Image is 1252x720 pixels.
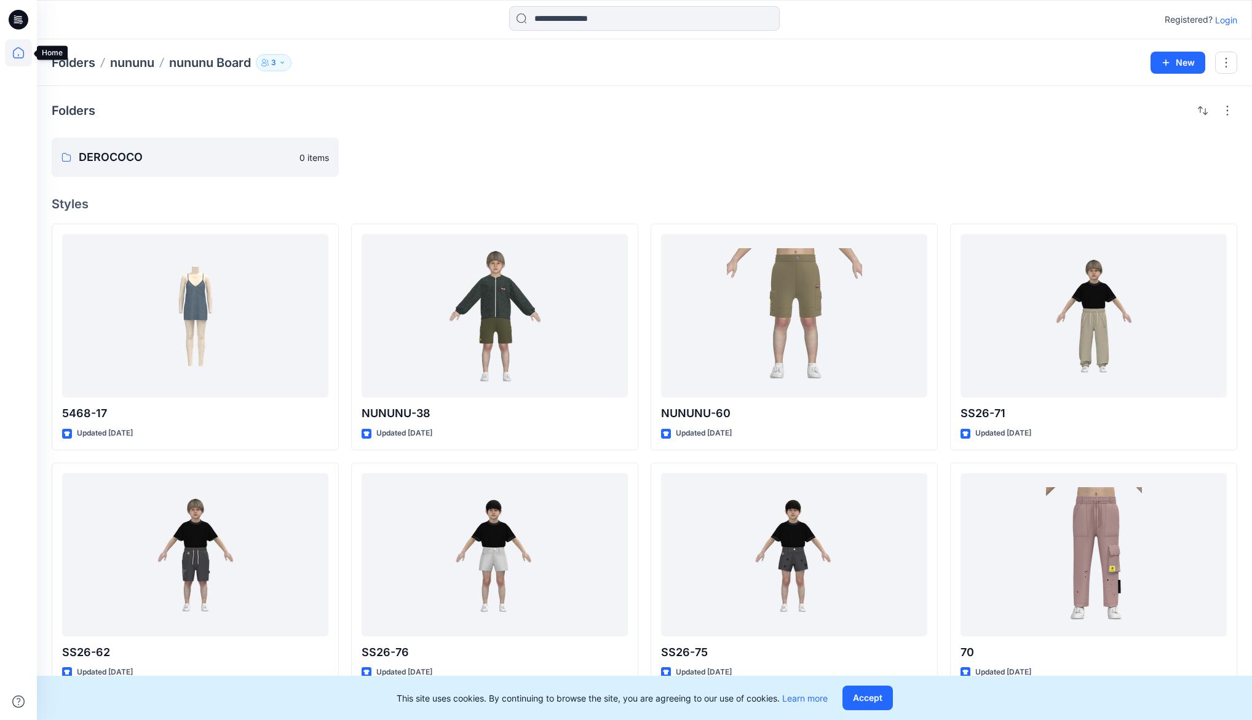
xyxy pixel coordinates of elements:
[661,644,927,661] p: SS26-75
[782,693,828,703] a: Learn more
[52,103,95,118] h4: Folders
[271,56,276,69] p: 3
[661,405,927,422] p: NUNUNU-60
[62,405,328,422] p: 5468-17
[1215,14,1237,26] p: Login
[975,427,1031,440] p: Updated [DATE]
[362,234,628,397] a: NUNUNU-38
[62,473,328,636] a: SS26-62
[661,473,927,636] a: SS26-75
[77,427,133,440] p: Updated [DATE]
[62,644,328,661] p: SS26-62
[961,473,1227,636] a: 70
[376,666,432,679] p: Updated [DATE]
[676,427,732,440] p: Updated [DATE]
[52,138,339,177] a: DEROCOCO0 items
[661,234,927,397] a: NUNUNU-60
[961,405,1227,422] p: SS26-71
[62,234,328,397] a: 5468-17
[975,666,1031,679] p: Updated [DATE]
[299,151,329,164] p: 0 items
[961,234,1227,397] a: SS26-71
[52,197,1237,211] h4: Styles
[1151,52,1205,74] button: New
[676,666,732,679] p: Updated [DATE]
[842,686,893,710] button: Accept
[362,644,628,661] p: SS26-76
[110,54,154,71] a: nununu
[79,149,292,166] p: DEROCOCO
[376,427,432,440] p: Updated [DATE]
[961,644,1227,661] p: 70
[77,666,133,679] p: Updated [DATE]
[52,54,95,71] a: Folders
[362,473,628,636] a: SS26-76
[1165,12,1213,27] p: Registered?
[397,692,828,705] p: This site uses cookies. By continuing to browse the site, you are agreeing to our use of cookies.
[362,405,628,422] p: NUNUNU-38
[256,54,291,71] button: 3
[169,54,251,71] p: nununu Board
